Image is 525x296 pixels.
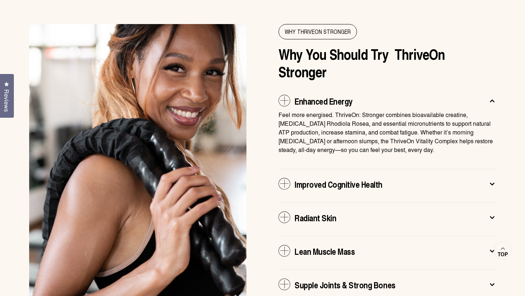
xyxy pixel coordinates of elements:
span: Top [498,251,508,258]
span: Enhanced Energy [295,95,353,107]
button: Radiant Skin [279,211,496,227]
button: Improved Cognitive Health [279,178,496,194]
span: Improved Cognitive Health [295,178,382,190]
button: Supple Joints & Strong Bones [279,279,496,294]
span: Lean Muscle Mass [295,245,355,257]
span: Reviews [2,89,11,112]
span: Radiant Skin [295,212,336,223]
p: Feel more energised. ThriveOn: Stronger combines bioavailable creatine, [MEDICAL_DATA] Rhodiola R... [279,110,496,154]
h2: Why You Should Try ThriveOn Stronger [279,45,496,80]
span: WHY THRIVEON STRONGER [279,24,357,39]
span: Supple Joints & Strong Bones [295,279,396,291]
button: Lean Muscle Mass [279,245,496,261]
div: Enhanced Energy [279,110,496,160]
button: Enhanced Energy [279,95,496,110]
